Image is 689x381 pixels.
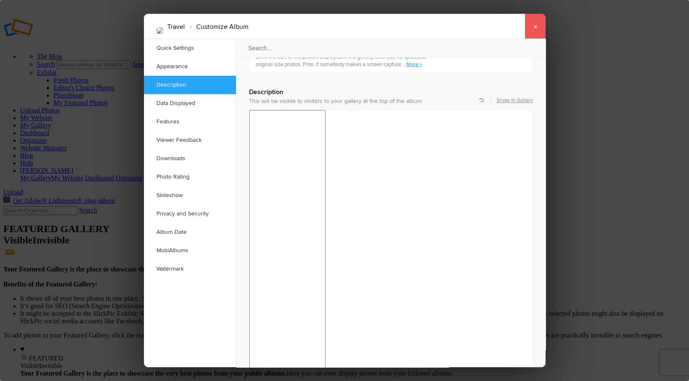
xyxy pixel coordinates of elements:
input: Search... [236,38,547,58]
a: Viewer Feedback [144,131,236,149]
a: Slideshow [144,186,236,205]
a: Album Date [144,223,236,241]
a: × [525,14,546,39]
img: 2019ForumGalleryDeadVlie_001.jpg [156,27,163,34]
a: Revert [479,97,484,102]
h3: Description [249,80,533,97]
p: From [US_STATE] to [GEOGRAPHIC_DATA], from [GEOGRAPHIC_DATA] to [GEOGRAPHIC_DATA], [7,5,277,25]
a: Data Displayed [144,94,236,113]
a: Quick Settings [144,39,236,57]
p: carrying a camera is the only option. [7,30,277,40]
a: Downloads [144,149,236,168]
a: More » [406,61,422,68]
a: Features [144,113,236,131]
a: Privacy and Security [144,205,236,223]
p: Limit the size of the photos displayed in the gallery, even you’ve uploaded original size photos.... [256,53,432,68]
a: Show In Gallery [497,97,533,104]
a: Photo Rating [144,168,236,186]
a: Appearance [144,57,236,76]
li: Travel [167,20,185,34]
a: Description [144,76,236,94]
span: ... [401,61,406,68]
a: MobiAlbums [144,241,236,260]
p: This will be visible to visitors to your gallery at the top of the album [249,97,533,105]
li: Customize Album [185,20,248,34]
a: Watermark [144,260,236,278]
